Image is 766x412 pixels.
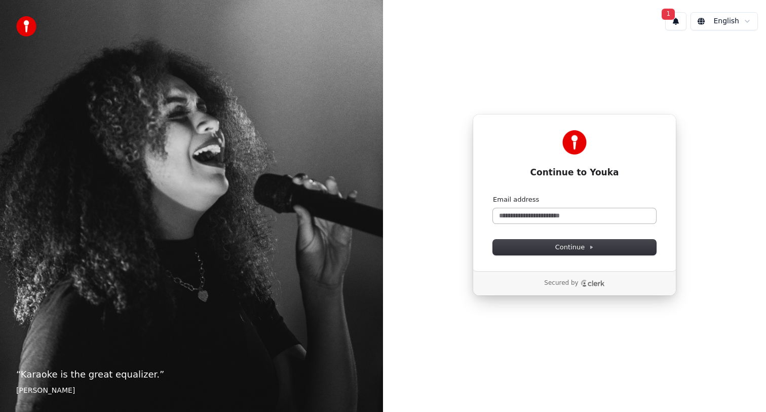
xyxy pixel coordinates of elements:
p: Secured by [544,279,578,287]
label: Email address [493,195,539,204]
img: Youka [562,130,587,155]
a: Clerk logo [581,280,605,287]
footer: [PERSON_NAME] [16,386,367,396]
button: Continue [493,240,656,255]
img: youka [16,16,36,36]
button: 1 [665,12,686,30]
p: “ Karaoke is the great equalizer. ” [16,367,367,382]
span: 1 [662,9,675,20]
span: Continue [555,243,594,252]
h1: Continue to Youka [493,167,656,179]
